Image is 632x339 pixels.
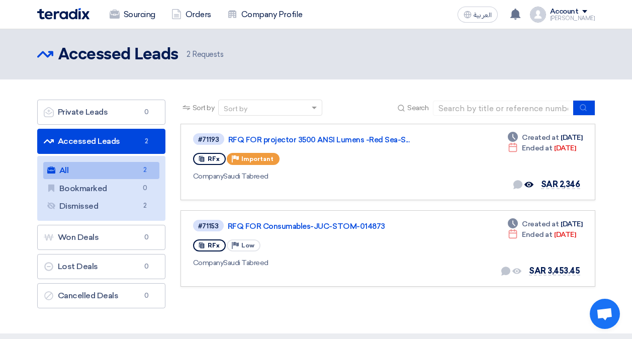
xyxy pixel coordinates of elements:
[541,180,580,189] span: SAR 2,346
[141,291,153,301] span: 0
[193,258,481,268] div: Saudi Tabreed
[187,50,191,59] span: 2
[37,8,89,20] img: Teradix logo
[37,283,165,308] a: Cancelled Deals0
[139,165,151,176] span: 2
[58,45,178,65] h2: Accessed Leads
[228,222,479,231] a: RFQ FOR Consumables-JUC-STOM-014873
[433,101,574,116] input: Search by title or reference number
[550,8,579,16] div: Account
[43,162,159,179] a: All
[193,172,224,181] span: Company
[163,4,219,26] a: Orders
[37,254,165,279] a: Lost Deals0
[530,7,546,23] img: profile_test.png
[522,229,552,240] span: Ended at
[508,132,582,143] div: [DATE]
[228,135,480,144] a: RFQ FOR projector 3500 ANSI Lumens -Red Sea-S...
[529,266,580,276] span: SAR 3,453.45
[198,223,219,229] div: #71153
[208,242,220,249] span: RFx
[193,259,224,267] span: Company
[522,143,552,153] span: Ended at
[522,132,559,143] span: Created at
[139,201,151,211] span: 2
[224,104,247,114] div: Sort by
[458,7,498,23] button: العربية
[508,143,576,153] div: [DATE]
[241,155,274,162] span: Important
[141,262,153,272] span: 0
[550,16,595,21] div: [PERSON_NAME]
[139,183,151,194] span: 0
[508,219,582,229] div: [DATE]
[141,107,153,117] span: 0
[141,136,153,146] span: 2
[141,232,153,242] span: 0
[208,155,220,162] span: RFx
[37,129,165,154] a: Accessed Leads2
[187,49,224,60] span: Requests
[590,299,620,329] a: Open chat
[219,4,311,26] a: Company Profile
[43,198,159,215] a: Dismissed
[102,4,163,26] a: Sourcing
[241,242,254,249] span: Low
[508,229,576,240] div: [DATE]
[193,103,215,113] span: Sort by
[522,219,559,229] span: Created at
[43,180,159,197] a: Bookmarked
[37,100,165,125] a: Private Leads0
[193,171,482,182] div: Saudi Tabreed
[37,225,165,250] a: Won Deals0
[198,136,219,143] div: #71193
[474,12,492,19] span: العربية
[407,103,428,113] span: Search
